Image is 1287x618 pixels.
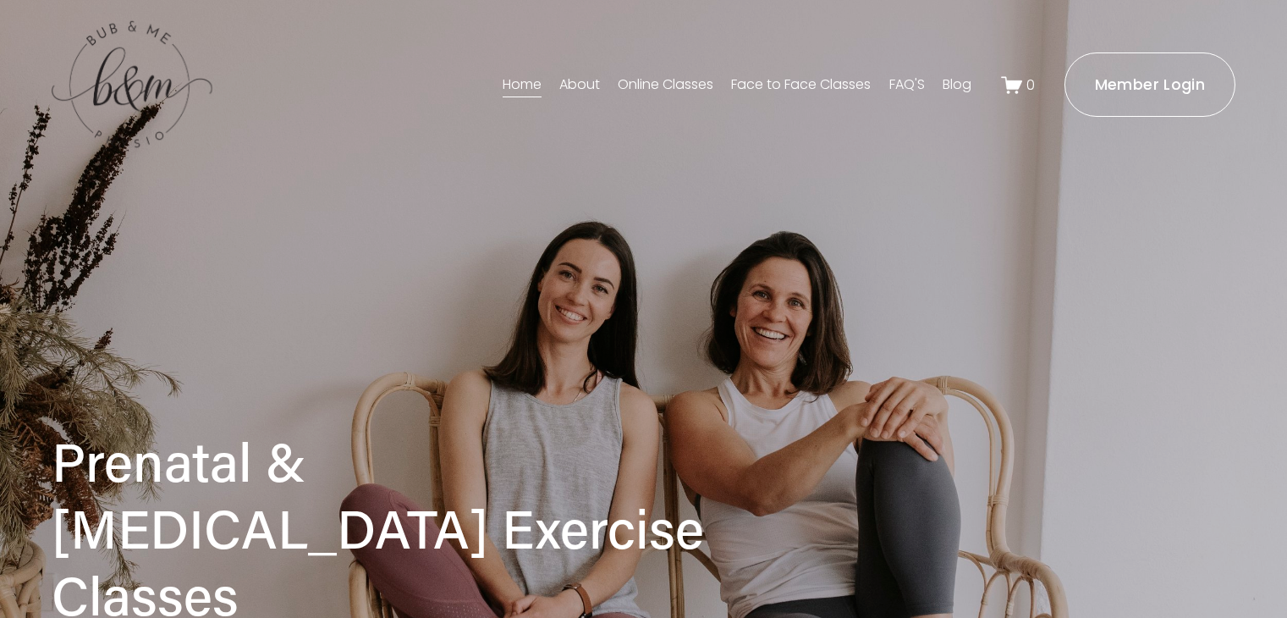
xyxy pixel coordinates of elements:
a: Member Login [1064,52,1236,117]
img: bubandme [52,19,212,151]
a: Face to Face Classes [731,71,871,98]
ms-portal-inner: Member Login [1095,74,1205,95]
a: FAQ'S [889,71,925,98]
a: Blog [943,71,971,98]
a: About [559,71,600,98]
a: Online Classes [618,71,713,98]
a: Home [503,71,542,98]
a: 0 items in cart [1001,74,1035,96]
span: 0 [1026,75,1035,95]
